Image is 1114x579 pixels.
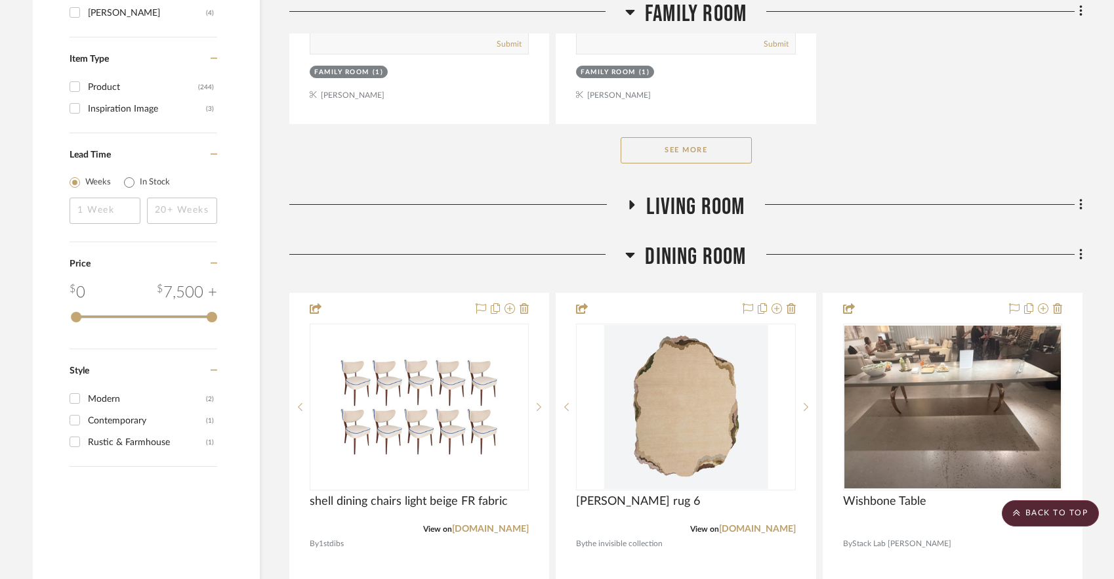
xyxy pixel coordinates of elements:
div: (1) [373,68,384,77]
div: (2) [206,389,214,410]
div: 0 [577,324,794,490]
span: Lead Time [70,150,111,160]
img: shell dining chairs light beige FR fabric [337,325,501,489]
span: By [843,538,852,550]
span: the invisible collection [585,538,663,550]
img: ricky rug 6 [604,325,768,489]
button: Submit [764,38,789,50]
input: 20+ Weeks [147,198,218,224]
input: 1 Week [70,198,140,224]
img: Wishbone Table [844,326,1061,488]
span: [PERSON_NAME] rug 6 [576,494,700,509]
div: Inspiration Image [88,98,206,119]
span: 1stdibs [319,538,344,550]
div: (3) [206,98,214,119]
span: Stack Lab [PERSON_NAME] [852,538,951,550]
span: View on [423,525,452,533]
span: Dining Room [645,243,746,271]
div: Product [88,77,198,98]
div: Family Room [581,68,636,77]
div: 0 [310,324,528,490]
label: Weeks [85,176,111,189]
span: Price [70,259,91,268]
div: (244) [198,77,214,98]
span: Living Room [646,193,745,221]
div: Modern [88,389,206,410]
div: (1) [206,432,214,453]
div: [PERSON_NAME] [88,3,206,24]
span: Style [70,366,89,375]
div: Family Room [314,68,369,77]
div: Rustic & Farmhouse [88,432,206,453]
div: Contemporary [88,410,206,431]
span: Item Type [70,54,109,64]
div: 0 [844,324,1062,490]
div: (4) [206,3,214,24]
span: Wishbone Table [843,494,926,509]
div: (1) [639,68,650,77]
a: [DOMAIN_NAME] [452,525,529,534]
span: By [576,538,585,550]
div: 7,500 + [157,281,217,305]
button: See More [621,137,752,163]
button: Submit [497,38,522,50]
span: shell dining chairs light beige FR fabric [310,494,508,509]
div: (1) [206,410,214,431]
span: By [310,538,319,550]
label: In Stock [140,176,170,189]
scroll-to-top-button: BACK TO TOP [1002,500,1099,526]
div: 0 [70,281,85,305]
span: View on [690,525,719,533]
a: [DOMAIN_NAME] [719,525,796,534]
